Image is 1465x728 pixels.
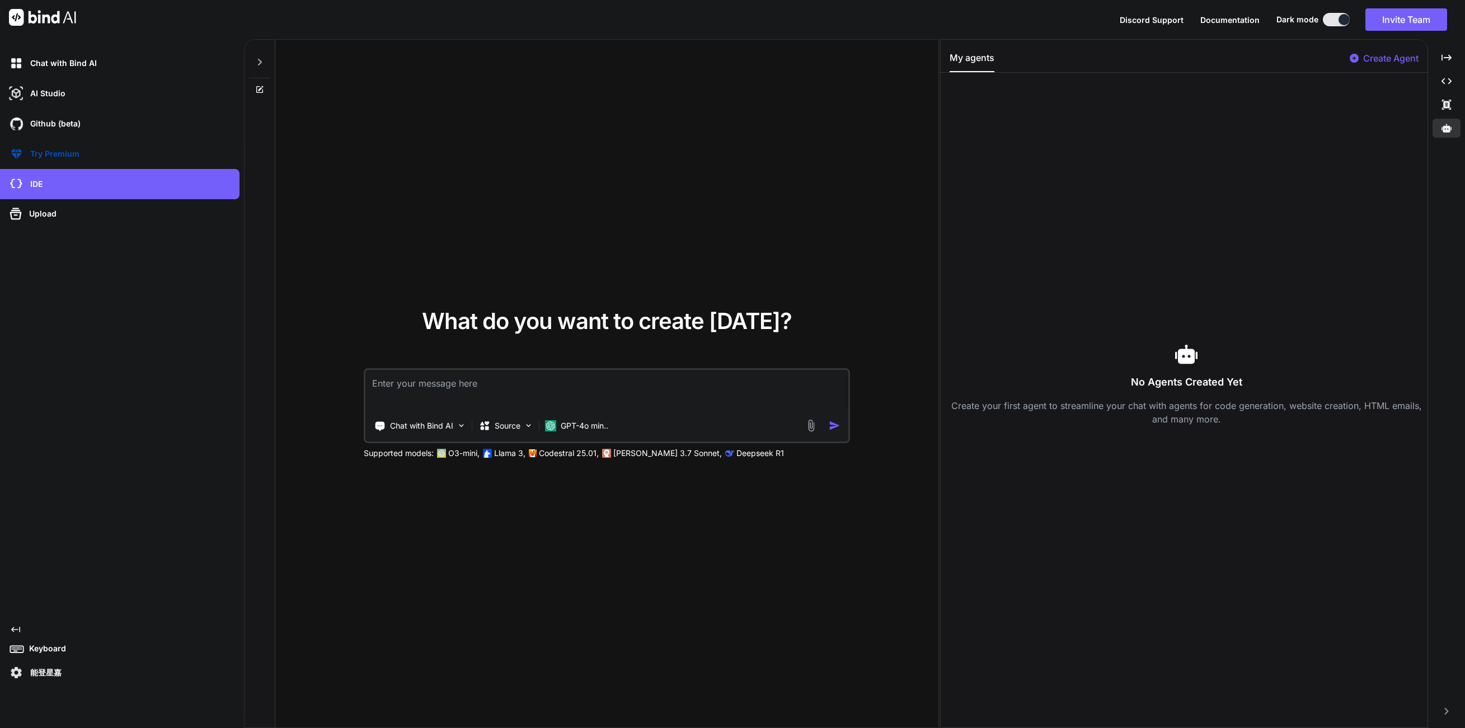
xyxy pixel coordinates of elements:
p: Chat with Bind AI [26,58,97,69]
p: Deepseek R1 [736,448,784,459]
p: Try Premium [26,148,79,159]
img: settings [7,663,26,682]
img: darkChat [7,54,26,73]
p: Chat with Bind AI [390,420,453,431]
img: darkAi-studio [7,84,26,103]
p: Upload [25,208,57,219]
p: IDE [26,179,43,190]
p: [PERSON_NAME] 3.7 Sonnet, [613,448,722,459]
button: Documentation [1200,14,1260,26]
h3: No Agents Created Yet [950,374,1424,390]
img: Bind AI [9,9,76,26]
p: O3-mini, [448,448,480,459]
p: Create your first agent to streamline your chat with agents for code generation, website creation... [950,399,1424,426]
p: Codestral 25.01, [539,448,599,459]
img: Mistral-AI [529,449,537,457]
button: Discord Support [1120,14,1184,26]
span: Discord Support [1120,15,1184,25]
p: Source [495,420,520,431]
img: claude [602,449,611,458]
p: GPT-4o min.. [561,420,608,431]
img: icon [829,420,841,431]
img: attachment [805,419,818,432]
img: Pick Models [524,421,533,430]
img: Llama2 [483,449,492,458]
p: Keyboard [25,643,66,654]
img: Pick Tools [457,421,466,430]
img: cloudideIcon [7,175,26,194]
span: What do you want to create [DATE]? [422,307,792,335]
p: Github (beta) [26,118,81,129]
img: GPT-4 [437,449,446,458]
p: AI Studio [26,88,65,99]
p: Supported models: [364,448,434,459]
p: Create Agent [1363,51,1419,65]
span: Documentation [1200,15,1260,25]
img: githubDark [7,114,26,133]
button: Invite Team [1365,8,1447,31]
img: premium [7,144,26,163]
span: Dark mode [1276,14,1318,25]
p: Llama 3, [494,448,525,459]
img: GPT-4o mini [545,420,556,431]
p: 能登星嘉 [26,667,62,678]
button: My agents [950,51,994,72]
img: claude [725,449,734,458]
